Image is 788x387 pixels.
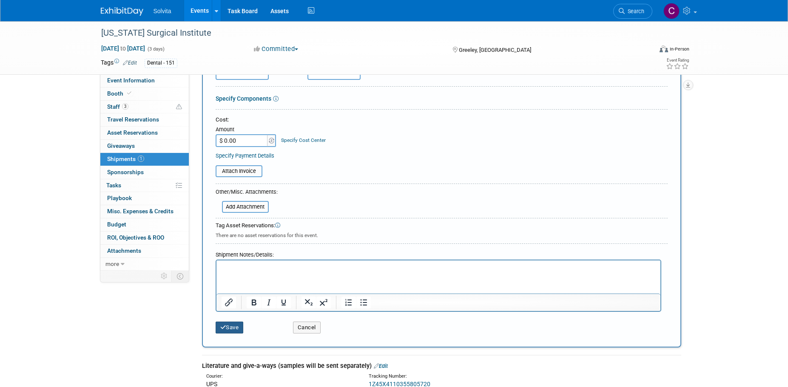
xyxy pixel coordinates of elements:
div: In-Person [669,46,689,52]
a: Staff3 [100,101,189,113]
span: Event Information [107,77,155,84]
a: Playbook [100,192,189,205]
button: Insert/edit link [222,297,236,308]
button: Italic [262,297,276,308]
i: Booth reservation complete [127,91,131,96]
span: Budget [107,221,126,228]
span: Staff [107,103,128,110]
img: Cindy Miller [663,3,680,19]
span: Tasks [106,182,121,189]
a: Event Information [100,74,189,87]
button: Superscript [316,297,331,308]
a: Budget [100,218,189,231]
span: 3 [122,103,128,110]
span: ROI, Objectives & ROO [107,234,164,241]
button: Cancel [293,322,321,333]
a: Specify Payment Details [216,153,274,159]
span: Potential Scheduling Conflict -- at least one attendee is tagged in another overlapping event. [176,103,182,111]
span: Solvita [154,8,171,14]
span: Attachments [107,247,141,254]
a: ROI, Objectives & ROO [100,232,189,244]
span: [DATE] [DATE] [101,45,145,52]
span: Playbook [107,195,132,201]
a: Booth [100,88,189,100]
a: Shipments1 [100,153,189,166]
iframe: Rich Text Area [216,260,660,294]
button: Committed [251,45,302,54]
a: Travel Reservations [100,113,189,126]
td: Tags [101,58,137,68]
button: Underline [276,297,291,308]
a: Edit [123,60,137,66]
a: Edit [374,363,388,369]
span: Misc. Expenses & Credits [107,208,174,215]
span: (3 days) [147,46,165,52]
span: Giveaways [107,142,135,149]
a: Search [613,4,652,19]
span: Booth [107,90,133,97]
div: Dental - 151 [145,59,177,68]
a: Sponsorships [100,166,189,179]
div: Tracking Number: [369,373,559,380]
span: Travel Reservations [107,116,159,123]
span: to [119,45,127,52]
button: Save [216,322,244,333]
div: Other/Misc. Attachments: [216,188,278,198]
div: Shipment Notes/Details: [216,247,661,260]
a: Misc. Expenses & Credits [100,205,189,218]
a: Tasks [100,179,189,192]
span: Sponsorships [107,169,144,175]
span: Asset Reservations [107,129,158,136]
a: Specify Components [216,95,271,102]
a: more [100,258,189,271]
div: [US_STATE] Surgical Institute [98,25,640,41]
img: Format-Inperson.png [660,45,668,52]
a: Giveaways [100,140,189,153]
div: Amount [216,126,277,134]
a: Specify Cost Center [281,137,326,143]
span: Search [625,8,644,14]
td: Personalize Event Tab Strip [157,271,172,282]
button: Bullet list [356,297,371,308]
div: There are no asset reservations for this event. [216,230,668,239]
td: Toggle Event Tabs [171,271,189,282]
span: Greeley, [GEOGRAPHIC_DATA] [459,47,531,53]
img: ExhibitDay [101,7,143,16]
div: Literature and give-a-ways (samples will be sent separately) [202,362,681,370]
a: Attachments [100,245,189,257]
div: Event Rating [666,58,689,62]
span: more [105,260,119,267]
span: Shipments [107,155,144,162]
div: Cost: [216,116,668,124]
div: Tag Asset Reservations: [216,222,668,230]
button: Bold [247,297,261,308]
button: Numbered list [341,297,356,308]
div: Event Format [602,44,690,57]
a: Asset Reservations [100,127,189,139]
span: 1 [138,155,144,162]
div: Courier: [206,373,356,380]
button: Subscript [302,297,316,308]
